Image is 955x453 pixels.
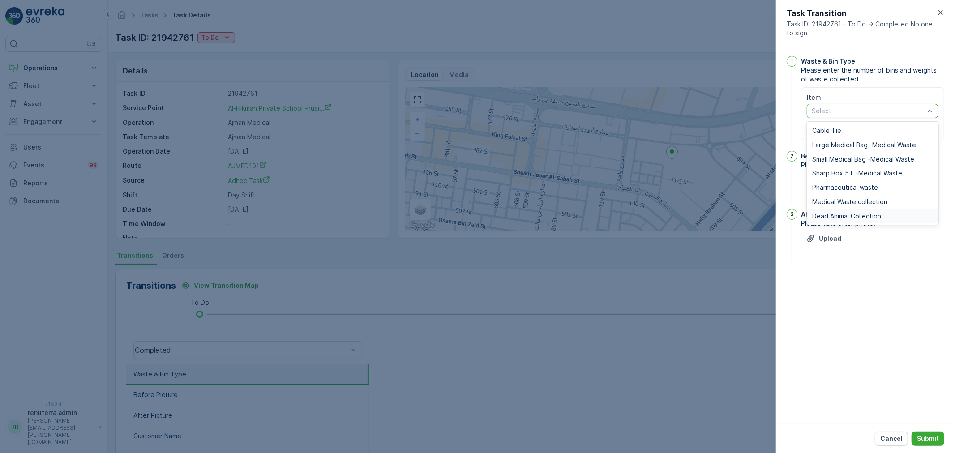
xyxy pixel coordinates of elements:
div: 1 [787,56,797,67]
span: Dead Animal Collection [812,213,881,220]
p: Cancel [880,434,903,443]
p: Submit [917,434,939,443]
span: Sharp Box 5 L -Medical Waste [812,170,902,177]
span: Cable Tie [812,127,841,134]
span: Pharmaceutical waste [812,184,878,191]
p: After Picture [801,210,842,219]
span: Small Medical Bag -Medical Waste [812,156,914,163]
p: Waste & Bin Type [801,57,855,66]
button: Cancel [875,432,908,446]
span: Please enter the number of bins and weights of waste collected. [801,66,944,84]
button: Submit [912,432,944,446]
label: Item [807,94,821,101]
p: Task Transition [787,7,935,20]
span: Please take after photo. [801,219,944,228]
span: Medical Waste collection [812,198,887,205]
span: Please take before photo. [801,161,944,170]
div: 3 [787,209,797,220]
button: Upload File [801,173,847,188]
span: Task ID: 21942761 - To Do -> Completed No one to sign [787,20,935,38]
div: 2 [787,151,797,162]
button: Upload File [801,231,847,246]
p: Upload [819,234,841,243]
p: Before Picture [801,152,847,161]
p: Select [812,107,925,115]
span: Large Medical Bag -Medical Waste [812,141,916,149]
